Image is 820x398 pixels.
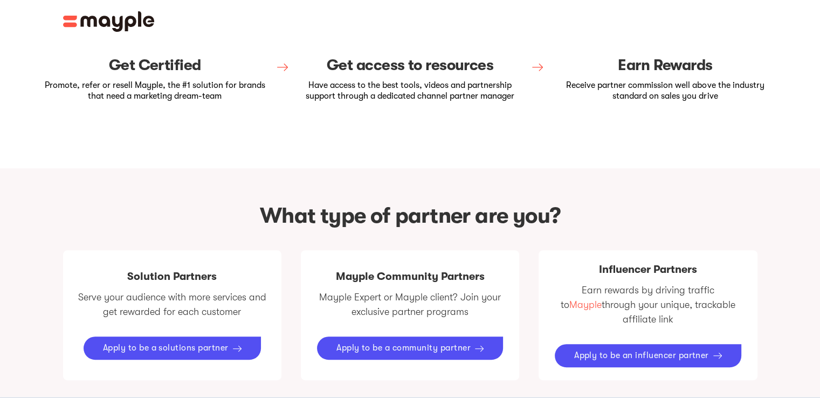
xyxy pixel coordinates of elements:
[555,344,741,367] a: Apply to be an influencer partner
[297,57,523,75] h3: Get access to resources
[42,80,268,101] p: Promote, refer or resell Mayple, the #1 solution for brands that need a marketing dream-team
[63,201,757,231] h2: What type of partner are you?
[552,57,778,75] h3: Earn Rewards
[42,57,268,75] h3: Get Certified
[552,80,778,101] p: Receive partner commission well above the industry standard on sales you drive
[127,270,217,284] h4: Solution Partners
[317,337,503,360] a: Apply to be a community partner
[599,263,697,277] h4: Influencer Partners
[336,343,471,353] div: Apply to be a community partner
[103,343,229,353] div: Apply to be a solutions partner
[569,299,602,310] span: Mayple
[335,270,484,284] h4: Mayple Community Partners
[84,337,261,360] a: Apply to be a solutions partner
[297,80,523,101] p: Have access to the best tools, videos and partnership support through a dedicated channel partner...
[76,290,268,319] p: Serve your audience with more services and get rewarded for each customer
[314,290,506,319] p: Mayple Expert or Mayple client? Join your exclusive partner programs
[63,11,155,32] img: Mayple logo
[552,283,744,327] p: Earn rewards by driving traffic to through your unique, trackable affiliate link
[574,351,709,361] div: Apply to be an influencer partner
